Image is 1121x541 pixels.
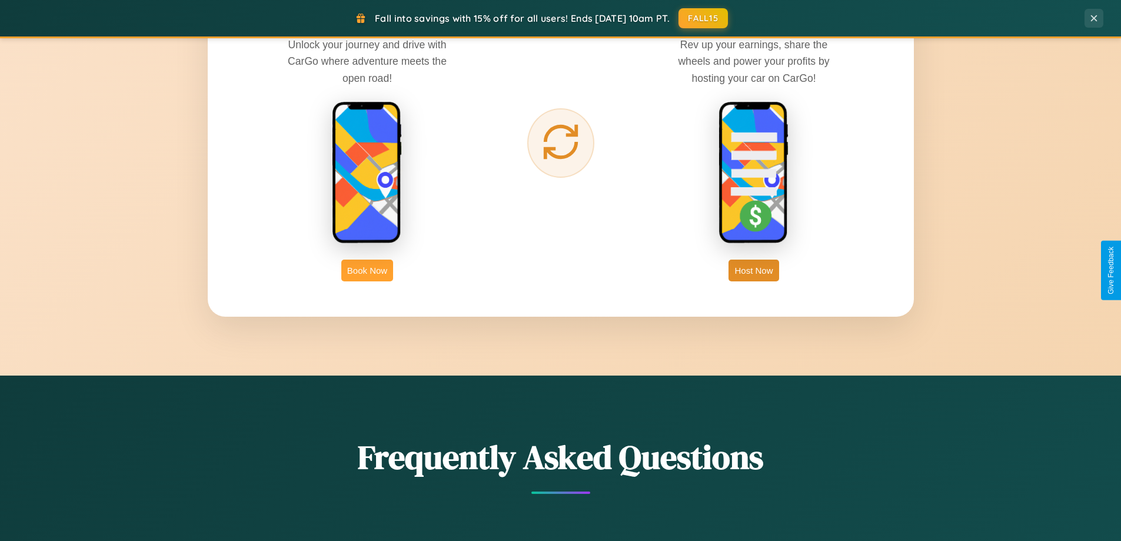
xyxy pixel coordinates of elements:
p: Rev up your earnings, share the wheels and power your profits by hosting your car on CarGo! [666,36,842,86]
img: host phone [718,101,789,245]
button: Book Now [341,260,393,281]
h2: Frequently Asked Questions [208,434,914,480]
div: Give Feedback [1107,247,1115,294]
img: rent phone [332,101,403,245]
p: Unlock your journey and drive with CarGo where adventure meets the open road! [279,36,455,86]
button: FALL15 [678,8,728,28]
button: Host Now [729,260,779,281]
span: Fall into savings with 15% off for all users! Ends [DATE] 10am PT. [375,12,670,24]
